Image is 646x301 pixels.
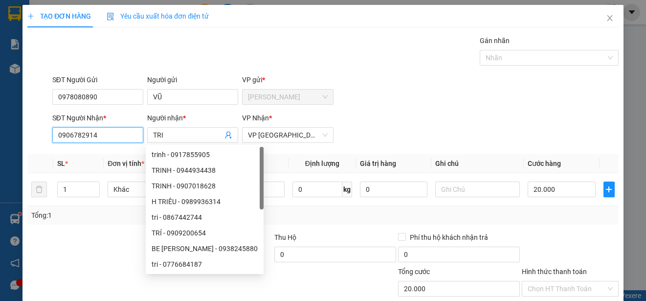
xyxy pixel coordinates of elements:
[152,228,258,238] div: TRÍ - 0909200654
[31,210,250,221] div: Tổng: 1
[146,209,264,225] div: tri - 0867442744
[94,44,195,57] div: 0903366065
[94,32,195,44] div: DUNG
[8,42,88,56] div: 0971471518
[146,241,264,256] div: BE TRIEU - 0938245880
[305,160,339,167] span: Định lượng
[8,30,88,42] div: DIEM
[146,256,264,272] div: tri - 0776684187
[8,8,23,19] span: Gửi:
[406,232,492,243] span: Phí thu hộ khách nhận trả
[152,259,258,270] div: tri - 0776684187
[606,14,614,22] span: close
[27,13,34,20] span: plus
[108,160,144,167] span: Đơn vị tính
[342,182,352,197] span: kg
[152,149,258,160] div: trinh - 0917855905
[224,131,232,139] span: user-add
[431,154,524,173] th: Ghi chú
[248,90,327,104] span: VP Cao Tốc
[27,12,91,20] span: TẠO ĐƠN HÀNG
[147,113,238,123] div: Người nhận
[152,165,258,176] div: TRINH - 0944934438
[8,8,88,30] div: [PERSON_NAME]
[242,114,269,122] span: VP Nhận
[107,12,209,20] span: Yêu cầu xuất hóa đơn điện tử
[596,5,624,32] button: Close
[480,37,510,45] label: Gán nhãn
[242,74,333,85] div: VP gửi
[52,113,143,123] div: SĐT Người Nhận
[146,194,264,209] div: H TRIÊU - 0989936314
[52,74,143,85] div: SĐT Người Gửi
[435,182,520,197] input: Ghi Chú
[604,185,614,193] span: plus
[146,147,264,162] div: trinh - 0917855905
[603,182,615,197] button: plus
[274,233,296,241] span: Thu Hộ
[146,225,264,241] div: TRÍ - 0909200654
[152,212,258,223] div: tri - 0867442744
[152,243,258,254] div: BE [PERSON_NAME] - 0938245880
[31,182,47,197] button: delete
[93,66,137,76] span: Chưa cước :
[360,182,428,197] input: 0
[152,196,258,207] div: H TRIÊU - 0989936314
[360,160,396,167] span: Giá trị hàng
[248,128,327,142] span: VP Sài Gòn
[146,162,264,178] div: TRINH - 0944934438
[398,268,430,276] span: Tổng cước
[147,74,238,85] div: Người gửi
[93,63,196,77] div: 30.000
[57,160,65,167] span: SL
[107,13,114,21] img: icon
[94,9,117,20] span: Nhận:
[152,181,258,191] div: TRINH - 0907018628
[522,268,587,276] label: Hình thức thanh toán
[113,182,186,197] span: Khác
[94,8,195,32] div: VP [GEOGRAPHIC_DATA]
[528,160,561,167] span: Cước hàng
[146,178,264,194] div: TRINH - 0907018628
